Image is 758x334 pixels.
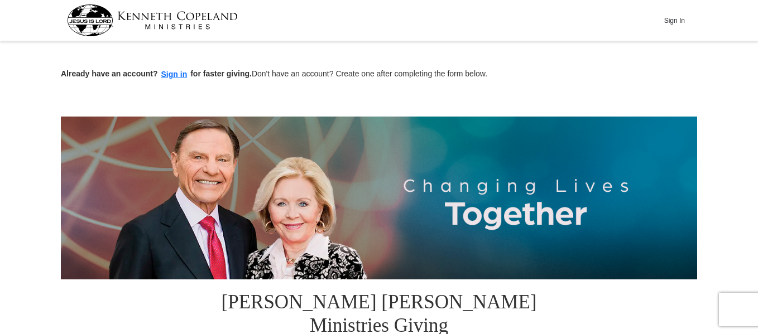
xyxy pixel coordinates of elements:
img: kcm-header-logo.svg [67,4,238,36]
button: Sign In [658,12,691,29]
p: Don't have an account? Create one after completing the form below. [61,68,697,81]
strong: Already have an account? for faster giving. [61,69,252,78]
button: Sign in [158,68,191,81]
